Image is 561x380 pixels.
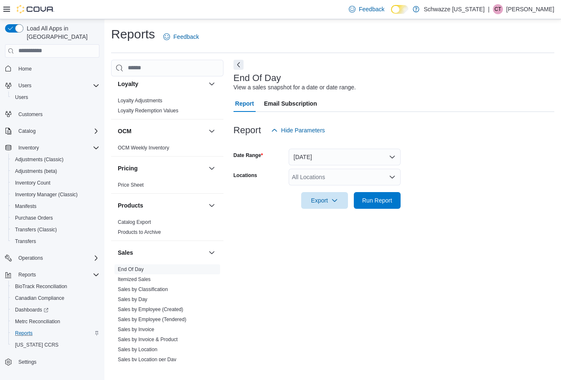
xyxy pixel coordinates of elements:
[118,164,205,172] button: Pricing
[118,356,176,363] span: Sales by Location per Day
[15,81,99,91] span: Users
[15,270,39,280] button: Reports
[118,80,205,88] button: Loyalty
[2,63,103,75] button: Home
[15,215,53,221] span: Purchase Orders
[118,145,169,151] a: OCM Weekly Inventory
[111,143,223,156] div: OCM
[12,201,99,211] span: Manifests
[207,248,217,258] button: Sales
[2,142,103,154] button: Inventory
[234,172,257,179] label: Locations
[495,4,501,14] span: CT
[15,109,46,119] a: Customers
[17,5,54,13] img: Cova
[12,340,99,350] span: Washington CCRS
[12,236,39,246] a: Transfers
[2,269,103,281] button: Reports
[12,213,99,223] span: Purchase Orders
[15,238,36,245] span: Transfers
[111,217,223,241] div: Products
[118,108,178,114] a: Loyalty Redemption Values
[118,336,178,343] span: Sales by Invoice & Product
[8,212,103,224] button: Purchase Orders
[118,97,162,104] span: Loyalty Adjustments
[12,281,71,291] a: BioTrack Reconciliation
[118,266,144,273] span: End Of Day
[12,178,54,188] a: Inventory Count
[12,155,99,165] span: Adjustments (Classic)
[15,143,99,153] span: Inventory
[15,330,33,337] span: Reports
[12,92,99,102] span: Users
[15,295,64,301] span: Canadian Compliance
[118,286,168,293] span: Sales by Classification
[15,126,39,136] button: Catalog
[12,190,81,200] a: Inventory Manager (Classic)
[118,201,143,210] h3: Products
[488,4,490,14] p: |
[15,226,57,233] span: Transfers (Classic)
[15,203,36,210] span: Manifests
[234,83,356,92] div: View a sales snapshot for a date or date range.
[111,26,155,43] h1: Reports
[389,174,396,180] button: Open list of options
[118,357,176,362] a: Sales by Location per Day
[2,125,103,137] button: Catalog
[8,200,103,212] button: Manifests
[207,126,217,136] button: OCM
[118,346,157,353] span: Sales by Location
[12,236,99,246] span: Transfers
[8,165,103,177] button: Adjustments (beta)
[12,293,99,303] span: Canadian Compliance
[15,253,46,263] button: Operations
[12,317,99,327] span: Metrc Reconciliation
[8,189,103,200] button: Inventory Manager (Classic)
[118,276,151,282] a: Itemized Sales
[15,94,28,101] span: Users
[12,305,99,315] span: Dashboards
[12,225,60,235] a: Transfers (Classic)
[289,149,401,165] button: [DATE]
[301,192,348,209] button: Export
[234,152,263,159] label: Date Range
[111,180,223,193] div: Pricing
[15,270,99,280] span: Reports
[18,271,36,278] span: Reports
[2,108,103,120] button: Customers
[12,293,68,303] a: Canadian Compliance
[15,307,48,313] span: Dashboards
[111,96,223,119] div: Loyalty
[118,248,133,257] h3: Sales
[12,155,67,165] a: Adjustments (Classic)
[8,339,103,351] button: [US_STATE] CCRS
[118,107,178,114] span: Loyalty Redemption Values
[8,281,103,292] button: BioTrack Reconciliation
[15,318,60,325] span: Metrc Reconciliation
[12,317,63,327] a: Metrc Reconciliation
[207,200,217,210] button: Products
[8,177,103,189] button: Inventory Count
[281,126,325,134] span: Hide Parameters
[8,224,103,236] button: Transfers (Classic)
[12,225,99,235] span: Transfers (Classic)
[118,182,144,188] span: Price Sheet
[118,127,132,135] h3: OCM
[12,178,99,188] span: Inventory Count
[118,229,161,235] a: Products to Archive
[15,191,78,198] span: Inventory Manager (Classic)
[118,327,154,332] a: Sales by Invoice
[506,4,554,14] p: [PERSON_NAME]
[118,80,138,88] h3: Loyalty
[12,166,61,176] a: Adjustments (beta)
[118,306,183,313] span: Sales by Employee (Created)
[8,154,103,165] button: Adjustments (Classic)
[18,144,39,151] span: Inventory
[118,296,147,302] a: Sales by Day
[15,63,99,74] span: Home
[173,33,199,41] span: Feedback
[15,109,99,119] span: Customers
[118,296,147,303] span: Sales by Day
[8,316,103,327] button: Metrc Reconciliation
